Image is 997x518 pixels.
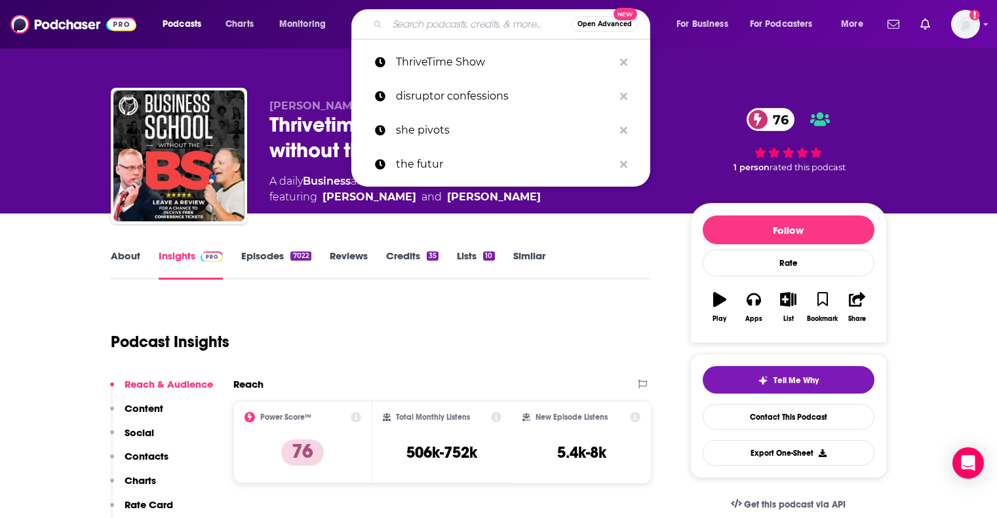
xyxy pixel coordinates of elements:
a: the futur [351,147,650,181]
span: Open Advanced [577,21,632,28]
input: Search podcasts, credits, & more... [387,14,572,35]
span: Podcasts [163,15,201,33]
button: open menu [270,14,343,35]
button: Play [703,284,737,331]
img: Podchaser - Follow, Share and Rate Podcasts [10,12,136,37]
button: Share [840,284,874,331]
h2: Total Monthly Listens [396,413,470,422]
span: featuring [269,189,541,205]
span: 76 [760,108,795,131]
span: and [421,189,442,205]
span: Tell Me Why [773,375,819,386]
button: Open AdvancedNew [572,16,638,32]
div: Rate [703,250,874,276]
div: Search podcasts, credits, & more... [364,9,663,39]
a: Show notifications dropdown [915,13,935,35]
button: Bookmark [806,284,840,331]
button: Content [110,402,163,426]
button: tell me why sparkleTell Me Why [703,366,874,394]
div: A daily podcast [269,174,541,205]
span: 1 person [733,162,770,172]
span: New [614,8,637,20]
div: Share [848,315,866,323]
h3: 506k-752k [406,443,477,462]
button: Apps [737,284,771,331]
a: Charts [217,14,262,35]
div: 35 [427,251,439,261]
svg: Add a profile image [969,10,980,20]
span: Get this podcast via API [744,499,846,510]
a: Entrepreneur [371,175,445,187]
div: 7022 [290,251,311,261]
p: Charts [125,474,156,487]
p: disruptor confessions [396,79,614,113]
img: Podchaser Pro [201,251,224,262]
p: Social [125,426,154,439]
div: List [783,315,794,323]
a: Episodes7022 [241,250,311,280]
button: Charts [110,474,156,498]
img: tell me why sparkle [758,375,768,386]
a: Robert Zoellner [447,189,541,205]
p: the futur [396,147,614,181]
button: open menu [832,14,880,35]
img: Thrivetime Show | Business School without the BS [113,90,244,221]
a: Business [303,175,351,187]
a: she pivots [351,113,650,147]
h1: Podcast Insights [111,332,229,352]
button: open menu [153,14,218,35]
a: ThriveTime Show [351,45,650,79]
button: Export One-Sheet [703,440,874,466]
button: Show profile menu [951,10,980,39]
span: rated this podcast [770,162,846,172]
p: Content [125,402,163,415]
div: Bookmark [807,315,838,323]
div: Apps [745,315,762,323]
div: Play [713,315,726,323]
a: Contact This Podcast [703,404,874,430]
a: Similar [513,250,545,280]
span: [PERSON_NAME] [269,100,363,112]
p: ThriveTime Show [396,45,614,79]
button: Contacts [110,450,168,474]
a: Lists10 [457,250,494,280]
a: Show notifications dropdown [882,13,905,35]
span: and [351,175,371,187]
p: Rate Card [125,498,173,511]
span: For Podcasters [750,15,813,33]
span: For Business [676,15,728,33]
a: 76 [747,108,795,131]
h2: Power Score™ [260,413,311,422]
a: About [111,250,140,280]
h2: Reach [233,378,264,390]
a: InsightsPodchaser Pro [159,250,224,280]
img: User Profile [951,10,980,39]
span: Monitoring [279,15,326,33]
p: 76 [281,439,324,466]
a: disruptor confessions [351,79,650,113]
button: Reach & Audience [110,378,213,402]
span: Logged in as megcassidy [951,10,980,39]
button: open menu [741,14,832,35]
div: 76 1 personrated this podcast [690,100,887,181]
p: Reach & Audience [125,378,213,390]
div: 10 [483,251,494,261]
button: Social [110,426,154,451]
button: Follow [703,215,874,244]
a: Reviews [330,250,368,280]
h2: New Episode Listens [536,413,608,422]
button: List [771,284,805,331]
h3: 5.4k-8k [557,443,606,462]
a: Credits35 [386,250,439,280]
a: Clay Clark [323,189,416,205]
p: Contacts [125,450,168,462]
button: open menu [667,14,745,35]
span: More [841,15,863,33]
div: Open Intercom Messenger [952,447,984,479]
p: she pivots [396,113,614,147]
span: Charts [225,15,254,33]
